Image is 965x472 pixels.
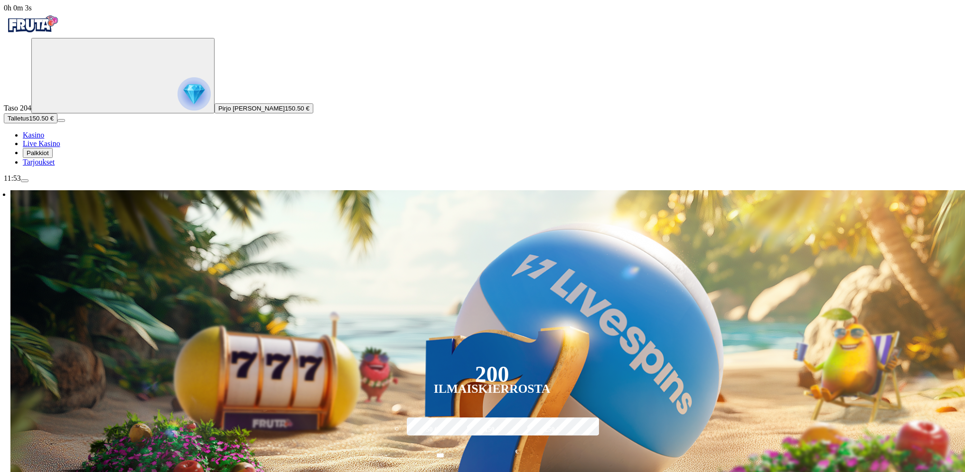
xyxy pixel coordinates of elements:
[4,174,21,182] span: 11:53
[465,416,519,444] label: 150 €
[57,119,65,122] button: menu
[4,4,32,12] span: user session time
[4,12,61,36] img: Fruta
[4,104,31,112] span: Taso 204
[4,12,961,167] nav: Primary
[23,148,53,158] button: reward iconPalkkiot
[23,139,60,148] a: poker-chip iconLive Kasino
[23,158,55,166] span: Tarjoukset
[4,29,61,37] a: Fruta
[404,416,459,444] label: 50 €
[515,447,518,456] span: €
[21,179,28,182] button: menu
[31,38,215,113] button: reward progress
[434,383,551,395] div: Ilmaiskierrosta
[178,77,211,111] img: reward progress
[27,149,49,157] span: Palkkiot
[218,105,285,112] span: Pirjo [PERSON_NAME]
[475,369,509,380] div: 200
[285,105,309,112] span: 150.50 €
[29,115,54,122] span: 150.50 €
[8,115,29,122] span: Talletus
[4,113,57,123] button: Talletusplus icon150.50 €
[23,131,44,139] span: Kasino
[215,103,313,113] button: Pirjo [PERSON_NAME]150.50 €
[525,416,580,444] label: 250 €
[23,131,44,139] a: diamond iconKasino
[23,139,60,148] span: Live Kasino
[23,158,55,166] a: gift-inverted iconTarjoukset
